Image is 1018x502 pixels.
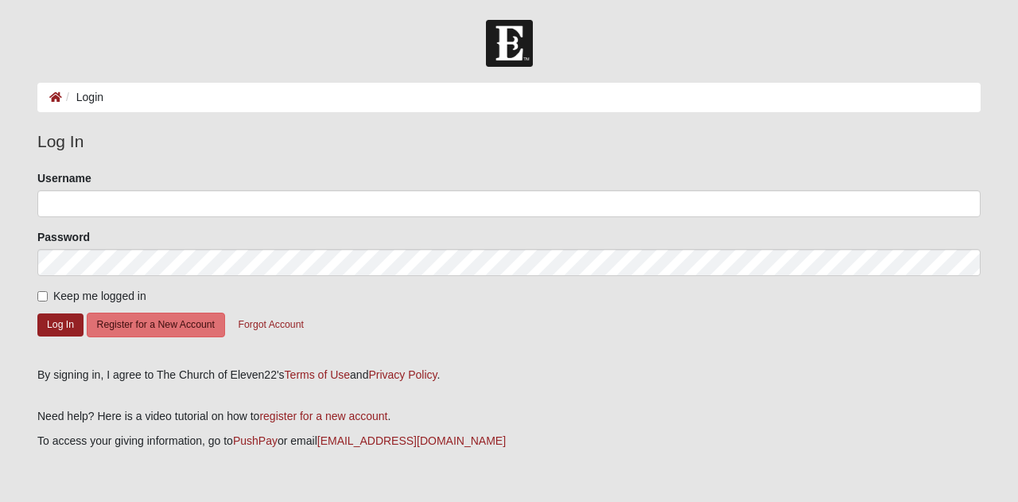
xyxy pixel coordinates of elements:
a: Terms of Use [285,368,350,381]
a: register for a new account [259,410,387,422]
p: To access your giving information, go to or email [37,433,981,449]
span: Keep me logged in [53,290,146,302]
li: Login [62,89,103,106]
button: Forgot Account [228,313,314,337]
a: PushPay [233,434,278,447]
label: Username [37,170,91,186]
img: Church of Eleven22 Logo [486,20,533,67]
label: Password [37,229,90,245]
input: Keep me logged in [37,291,48,302]
button: Log In [37,313,84,337]
button: Register for a New Account [87,313,225,337]
p: Need help? Here is a video tutorial on how to . [37,408,981,425]
a: [EMAIL_ADDRESS][DOMAIN_NAME] [317,434,506,447]
a: Privacy Policy [368,368,437,381]
div: By signing in, I agree to The Church of Eleven22's and . [37,367,981,383]
legend: Log In [37,129,981,154]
